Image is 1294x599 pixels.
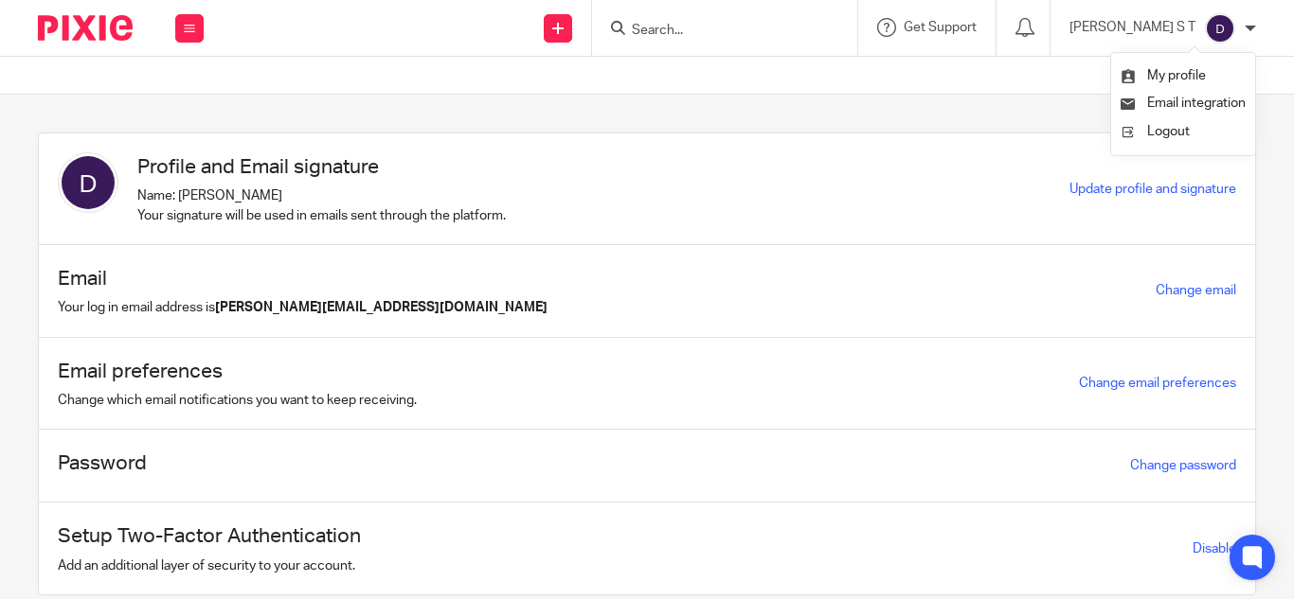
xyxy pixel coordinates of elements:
[58,298,548,317] p: Your log in email address is
[58,521,361,551] h1: Setup Two-Factor Authentication
[1069,183,1236,196] a: Update profile and signature
[1121,69,1206,82] a: My profile
[38,15,133,41] img: Pixie
[58,556,361,575] p: Add an additional layer of security to your account.
[137,186,506,225] p: Name: [PERSON_NAME] Your signature will be used in emails sent through the platform.
[58,449,147,478] h1: Password
[1193,542,1236,555] a: Disable
[630,23,800,40] input: Search
[1121,97,1246,110] a: Email integration
[58,391,417,410] p: Change which email notifications you want to keep receiving.
[1156,284,1236,297] a: Change email
[1121,118,1246,146] a: Logout
[1147,69,1206,82] span: My profile
[1069,18,1195,37] p: [PERSON_NAME] S T
[904,21,977,34] span: Get Support
[215,301,548,314] b: [PERSON_NAME][EMAIL_ADDRESS][DOMAIN_NAME]
[1147,125,1190,138] span: Logout
[58,357,417,386] h1: Email preferences
[58,152,118,213] img: svg%3E
[1205,13,1235,44] img: svg%3E
[1147,97,1246,110] span: Email integration
[1130,459,1236,472] a: Change password
[1079,377,1236,390] a: Change email preferences
[58,264,548,293] h1: Email
[137,152,506,182] h1: Profile and Email signature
